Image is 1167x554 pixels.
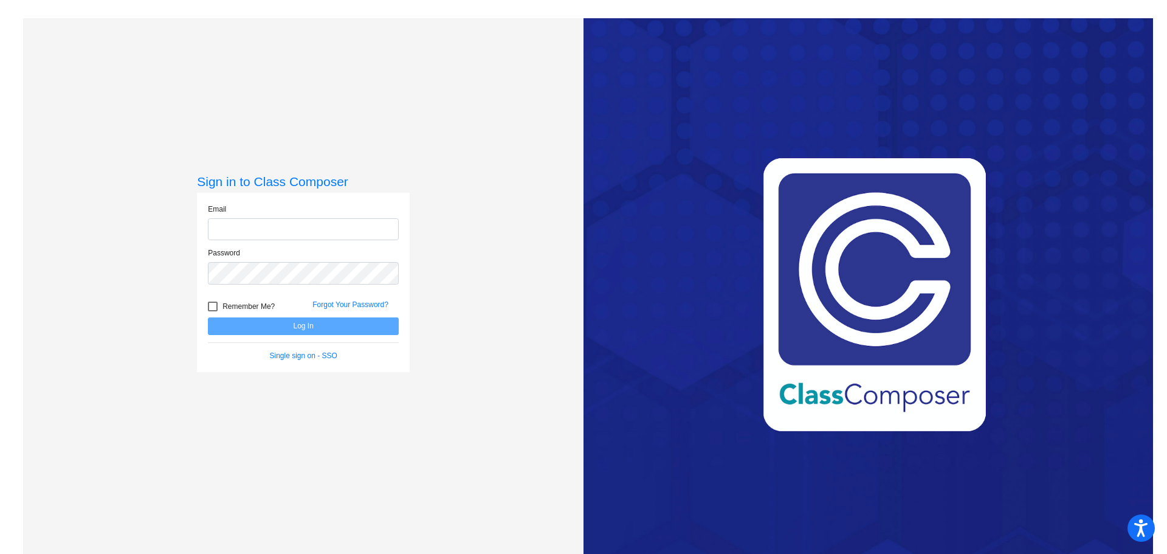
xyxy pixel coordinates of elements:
button: Log In [208,317,399,335]
label: Email [208,204,226,215]
label: Password [208,248,240,258]
h3: Sign in to Class Composer [197,174,410,189]
span: Remember Me? [222,299,275,314]
a: Single sign on - SSO [270,351,337,360]
a: Forgot Your Password? [312,300,388,309]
